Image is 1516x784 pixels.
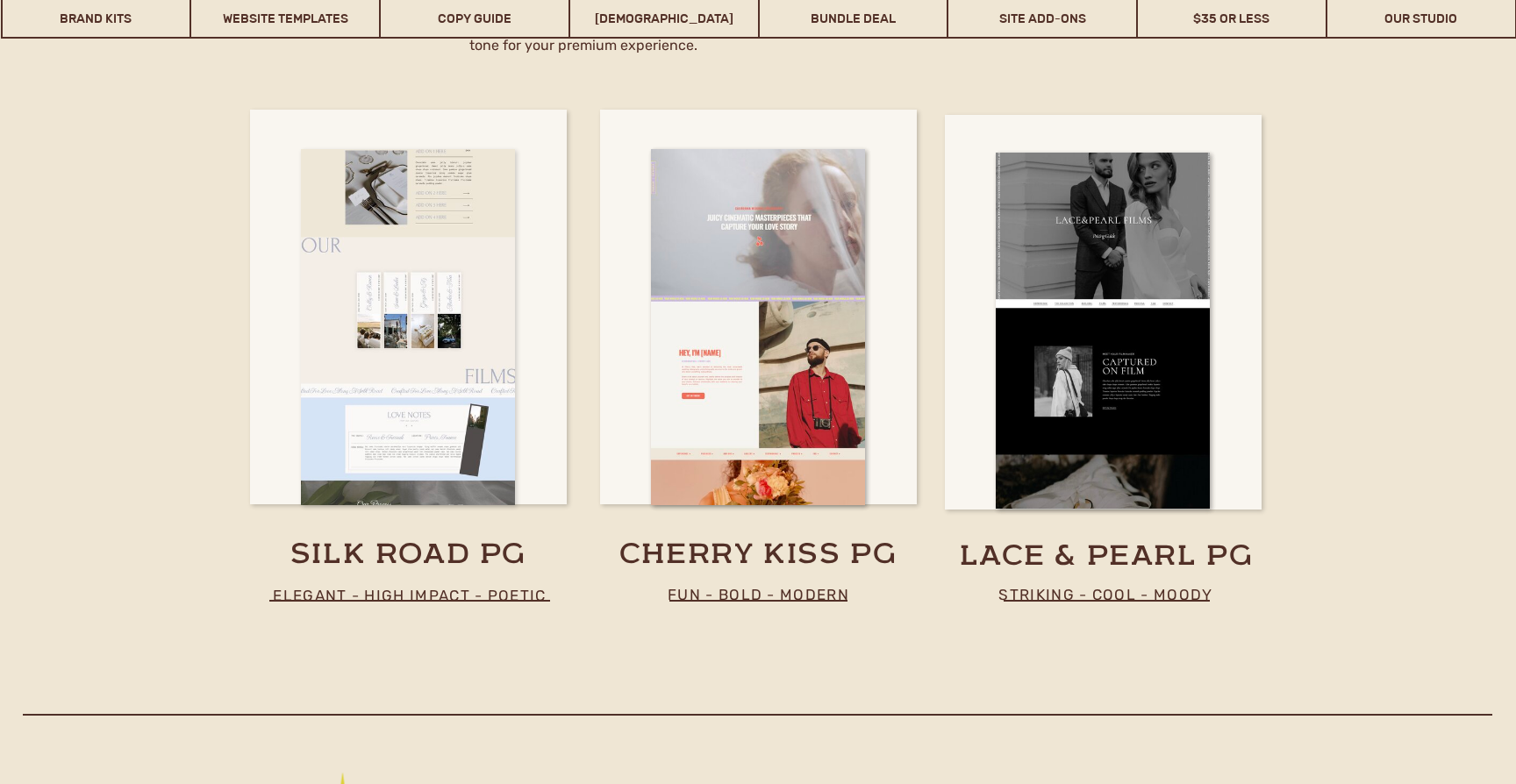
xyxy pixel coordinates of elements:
[578,537,938,576] a: cherry kiss pg
[632,581,885,604] p: Fun - Bold - Modern
[260,537,557,576] a: silk road pg
[933,538,1279,577] a: lace & pearl pg
[255,582,564,605] p: elegant - high impact - poetic
[979,581,1233,604] p: striking - COOL - moody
